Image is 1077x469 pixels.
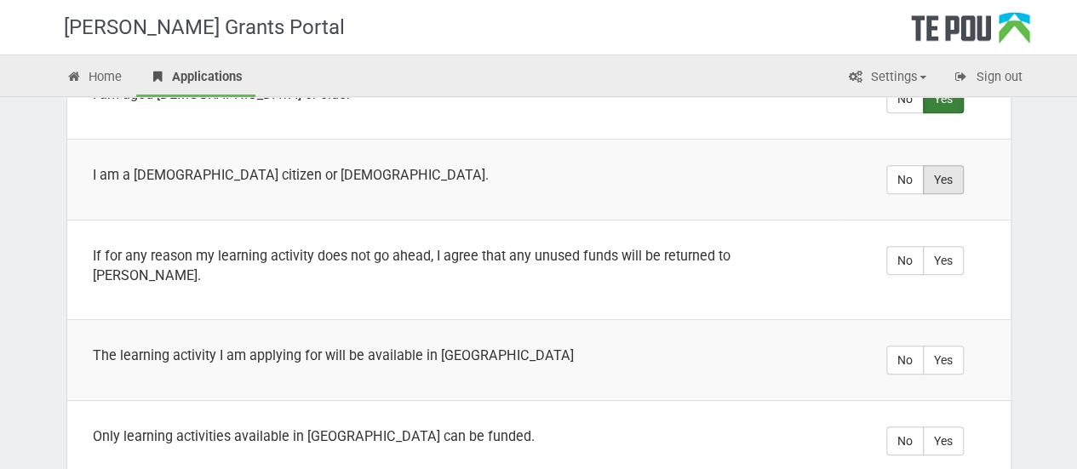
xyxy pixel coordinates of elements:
label: No [886,246,924,275]
a: Sign out [941,60,1035,97]
label: Yes [923,84,964,113]
label: Yes [923,246,964,275]
label: No [886,165,924,194]
label: No [886,426,924,455]
div: I am a [DEMOGRAPHIC_DATA] citizen or [DEMOGRAPHIC_DATA]. [93,165,815,185]
a: Applications [136,60,255,97]
label: Yes [923,165,964,194]
a: Settings [835,60,939,97]
label: Yes [923,346,964,375]
a: Home [54,60,135,97]
div: If for any reason my learning activity does not go ahead, I agree that any unused funds will be r... [93,246,815,285]
div: Te Pou Logo [911,12,1030,54]
div: Only learning activities available in [GEOGRAPHIC_DATA] can be funded. [93,426,815,446]
label: No [886,346,924,375]
div: The learning activity I am applying for will be available in [GEOGRAPHIC_DATA] [93,346,815,365]
label: No [886,84,924,113]
label: Yes [923,426,964,455]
